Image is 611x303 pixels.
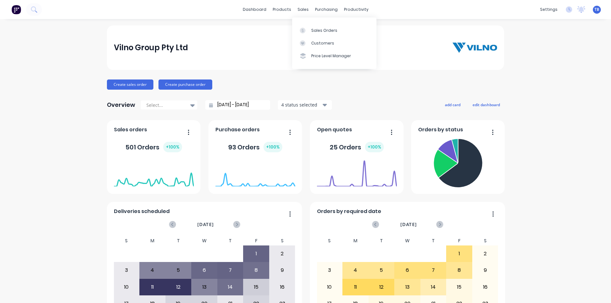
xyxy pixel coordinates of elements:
div: M [139,236,165,245]
div: 4 [343,262,368,278]
div: 4 [140,262,165,278]
div: 2 [270,246,295,262]
div: 13 [192,279,217,295]
div: Price Level Manager [311,53,351,59]
button: Create purchase order [158,79,212,90]
div: 3 [114,262,139,278]
span: [DATE] [400,221,417,228]
div: products [270,5,294,14]
a: Sales Orders [292,24,376,37]
span: TB [594,7,599,12]
span: Sales orders [114,126,147,134]
div: 1 [243,246,269,262]
div: + 100 % [263,142,282,152]
div: 25 Orders [330,142,384,152]
div: M [342,236,369,245]
div: 16 [270,279,295,295]
div: Overview [107,99,135,111]
div: 15 [446,279,472,295]
span: Orders by status [418,126,463,134]
div: Customers [311,40,334,46]
a: Customers [292,37,376,50]
div: 10 [317,279,342,295]
div: 8 [243,262,269,278]
div: 14 [218,279,243,295]
div: 8 [446,262,472,278]
div: T [165,236,192,245]
div: 4 status selected [281,101,321,108]
div: Sales Orders [311,28,337,33]
img: Factory [11,5,21,14]
div: 7 [218,262,243,278]
div: + 100 % [163,142,182,152]
div: settings [537,5,561,14]
div: 16 [473,279,498,295]
button: edit dashboard [468,100,504,109]
div: 9 [473,262,498,278]
div: T [217,236,243,245]
div: 15 [243,279,269,295]
img: Vilno Group Pty Ltd [453,43,497,53]
div: 501 Orders [125,142,182,152]
div: sales [294,5,312,14]
div: T [420,236,446,245]
button: Create sales order [107,79,153,90]
div: F [243,236,269,245]
span: Purchase orders [215,126,260,134]
div: 6 [192,262,217,278]
button: 4 status selected [278,100,332,110]
div: T [369,236,395,245]
div: 12 [166,279,191,295]
div: 1 [446,246,472,262]
div: 5 [166,262,191,278]
div: S [114,236,140,245]
div: 93 Orders [228,142,282,152]
div: 7 [421,262,446,278]
a: Price Level Manager [292,50,376,62]
div: W [394,236,420,245]
div: 11 [343,279,368,295]
div: 12 [369,279,394,295]
button: add card [441,100,465,109]
div: 3 [317,262,342,278]
div: 14 [421,279,446,295]
div: 5 [369,262,394,278]
div: F [446,236,472,245]
div: 13 [395,279,420,295]
div: 10 [114,279,139,295]
span: Deliveries scheduled [114,208,170,215]
span: [DATE] [197,221,214,228]
div: 11 [140,279,165,295]
div: S [269,236,295,245]
div: purchasing [312,5,341,14]
div: S [317,236,343,245]
div: Vilno Group Pty Ltd [114,41,188,54]
div: 2 [473,246,498,262]
div: W [191,236,217,245]
div: S [472,236,498,245]
div: productivity [341,5,372,14]
div: 9 [270,262,295,278]
span: Open quotes [317,126,352,134]
div: + 100 % [365,142,384,152]
a: dashboard [240,5,270,14]
div: 6 [395,262,420,278]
